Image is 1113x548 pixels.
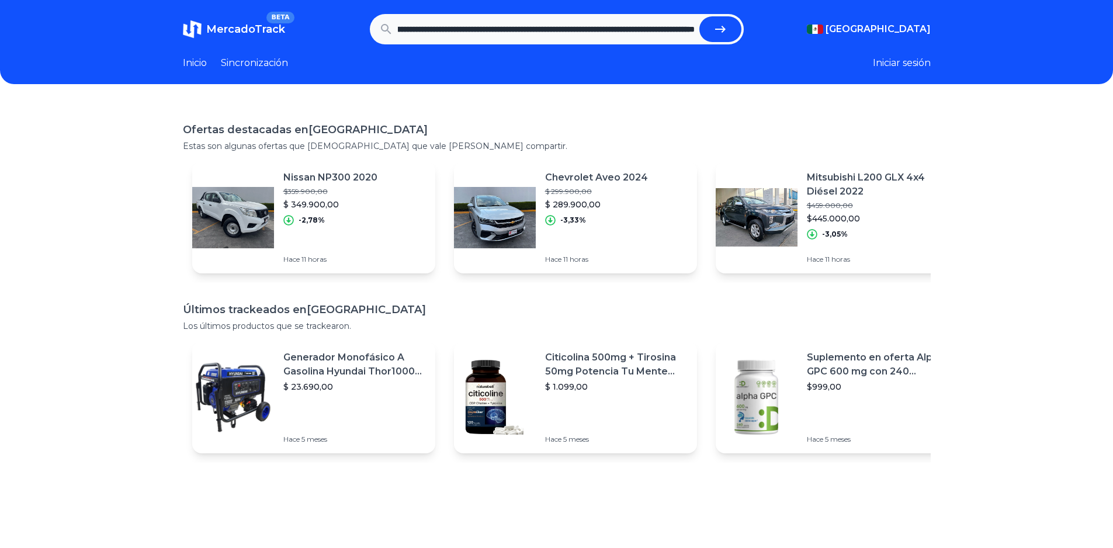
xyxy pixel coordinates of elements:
font: Hace [807,255,823,263]
button: [GEOGRAPHIC_DATA] [807,22,931,36]
a: Imagen destacadaMitsubishi L200 GLX 4x4 Diésel 2022$459.000,00$445.000,00-3,05%Hace 11 horas [716,161,959,273]
img: Imagen destacada [716,176,798,258]
a: Imagen destacadaGenerador Monofásico A Gasolina Hyundai Thor10000 P 11.5 Kw$ 23.690,00Hace 5 meses [192,341,435,453]
img: Imagen destacada [454,176,536,258]
font: [GEOGRAPHIC_DATA] [826,23,931,34]
font: 11 horas [301,255,327,263]
font: $ 299.900,00 [545,187,592,196]
font: Inicio [183,57,207,68]
font: 5 meses [825,435,851,443]
font: $ 289.900,00 [545,199,601,210]
font: Sincronización [221,57,288,68]
font: Los últimos productos que se trackearon. [183,321,351,331]
img: Imagen destacada [192,176,274,258]
img: Imagen destacada [716,356,798,438]
font: $359.900,00 [283,187,328,196]
font: Chevrolet Aveo 2024 [545,172,648,183]
font: $ 1.099,00 [545,381,588,392]
button: Iniciar sesión [873,56,931,70]
font: -3,33% [560,216,586,224]
font: Citicolina 500mg + Tirosina 50mg Potencia Tu Mente (120caps) Sabor Sin Sabor [545,352,676,391]
a: Imagen destacadaCiticolina 500mg + Tirosina 50mg Potencia Tu Mente (120caps) Sabor Sin Sabor$ 1.0... [454,341,697,453]
font: Estas son algunas ofertas que [DEMOGRAPHIC_DATA] que vale [PERSON_NAME] compartir. [183,141,567,151]
font: 11 horas [563,255,588,263]
font: Ofertas destacadas en [183,123,308,136]
font: 5 meses [563,435,589,443]
font: $459.000,00 [807,201,853,210]
font: MercadoTrack [206,23,285,36]
a: Imagen destacadaSuplemento en oferta Alpha GPC 600 mg con 240 cápsulas. Salud Cerebral Sabor S/N$... [716,341,959,453]
font: Hace [545,435,561,443]
font: Generador Monofásico A Gasolina Hyundai Thor10000 P 11.5 Kw [283,352,422,391]
font: 11 horas [825,255,850,263]
font: Últimos trackeados en [183,303,307,316]
font: $ 349.900,00 [283,199,339,210]
font: Iniciar sesión [873,57,931,68]
font: -2,78% [299,216,325,224]
img: Mexico [807,25,823,34]
font: $999,00 [807,381,841,392]
font: [GEOGRAPHIC_DATA] [307,303,426,316]
font: $445.000,00 [807,213,860,224]
font: Hace [283,435,300,443]
font: Hace [807,435,823,443]
img: MercadoTrack [183,20,202,39]
font: -3,05% [822,230,848,238]
img: Imagen destacada [192,356,274,438]
font: Suplemento en oferta Alpha GPC 600 mg con 240 cápsulas. Salud Cerebral Sabor S/N [807,352,944,405]
font: Hace [283,255,300,263]
font: 5 meses [301,435,327,443]
a: Sincronización [221,56,288,70]
font: Mitsubishi L200 GLX 4x4 Diésel 2022 [807,172,925,197]
font: BETA [271,13,289,21]
font: Hace [545,255,561,263]
a: Inicio [183,56,207,70]
font: Nissan NP300 2020 [283,172,377,183]
font: [GEOGRAPHIC_DATA] [308,123,428,136]
img: Imagen destacada [454,356,536,438]
a: Imagen destacadaNissan NP300 2020$359.900,00$ 349.900,00-2,78%Hace 11 horas [192,161,435,273]
a: Imagen destacadaChevrolet Aveo 2024$ 299.900,00$ 289.900,00-3,33%Hace 11 horas [454,161,697,273]
a: MercadoTrackBETA [183,20,285,39]
font: $ 23.690,00 [283,381,333,392]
